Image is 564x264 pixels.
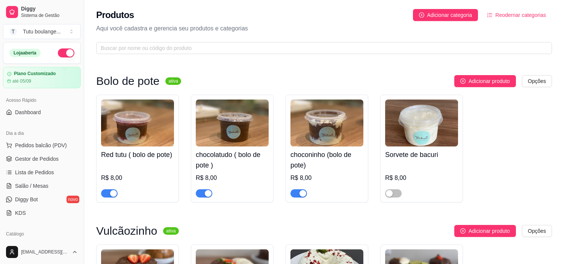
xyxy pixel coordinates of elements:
span: ordered-list [487,12,492,18]
span: Opções [528,227,546,235]
button: [EMAIL_ADDRESS][DOMAIN_NAME] [3,243,81,261]
div: R$ 8,00 [196,173,269,183]
h4: Sorvete de bacuri [385,149,458,160]
span: plus-circle [460,228,466,234]
h2: Produtos [96,9,134,21]
a: KDS [3,207,81,219]
span: Lista de Pedidos [15,169,54,176]
a: DiggySistema de Gestão [3,3,81,21]
span: Sistema de Gestão [21,12,78,18]
span: Diggy Bot [15,196,38,203]
input: Buscar por nome ou código do produto [101,44,541,52]
span: [EMAIL_ADDRESS][DOMAIN_NAME] [21,249,69,255]
img: product-image [196,100,269,146]
span: plus-circle [419,12,424,18]
a: Salão / Mesas [3,180,81,192]
button: Reodernar categorias [481,9,552,21]
button: Adicionar produto [454,75,516,87]
span: Reodernar categorias [495,11,546,19]
h3: Vulcãozinho [96,226,157,235]
span: Adicionar produto [469,77,510,85]
span: Adicionar produto [469,227,510,235]
div: R$ 8,00 [101,173,174,183]
a: Dashboard [3,106,81,118]
h3: Bolo de pote [96,77,159,86]
a: Diggy Botnovo [3,193,81,205]
button: Adicionar produto [454,225,516,237]
p: Aqui você cadastra e gerencia seu produtos e categorias [96,24,552,33]
img: product-image [101,100,174,146]
div: Tutu boulange ... [23,28,61,35]
div: Acesso Rápido [3,94,81,106]
h4: choconinho (bolo de pote) [290,149,363,170]
span: Opções [528,77,546,85]
div: Dia a dia [3,127,81,139]
div: R$ 8,00 [385,173,458,183]
h4: Red tutu ( bolo de pote) [101,149,174,160]
span: T [9,28,17,35]
a: Gestor de Pedidos [3,153,81,165]
article: até 05/09 [12,78,31,84]
h4: chocolatudo ( bolo de pote ) [196,149,269,170]
span: Pedidos balcão (PDV) [15,142,67,149]
button: Select a team [3,24,81,39]
button: Alterar Status [58,48,74,57]
span: Gestor de Pedidos [15,155,59,163]
div: Loja aberta [9,49,41,57]
button: Pedidos balcão (PDV) [3,139,81,151]
a: Plano Customizadoaté 05/09 [3,67,81,88]
sup: ativa [163,227,178,235]
span: Diggy [21,6,78,12]
button: Opções [522,75,552,87]
img: product-image [385,100,458,146]
span: Adicionar categoria [427,11,472,19]
span: KDS [15,209,26,217]
img: product-image [290,100,363,146]
div: R$ 8,00 [290,173,363,183]
button: Opções [522,225,552,237]
span: plus-circle [460,78,466,84]
sup: ativa [165,77,181,85]
article: Plano Customizado [14,71,56,77]
button: Adicionar categoria [413,9,478,21]
span: Dashboard [15,109,41,116]
span: Salão / Mesas [15,182,48,190]
div: Catálogo [3,228,81,240]
a: Lista de Pedidos [3,166,81,178]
